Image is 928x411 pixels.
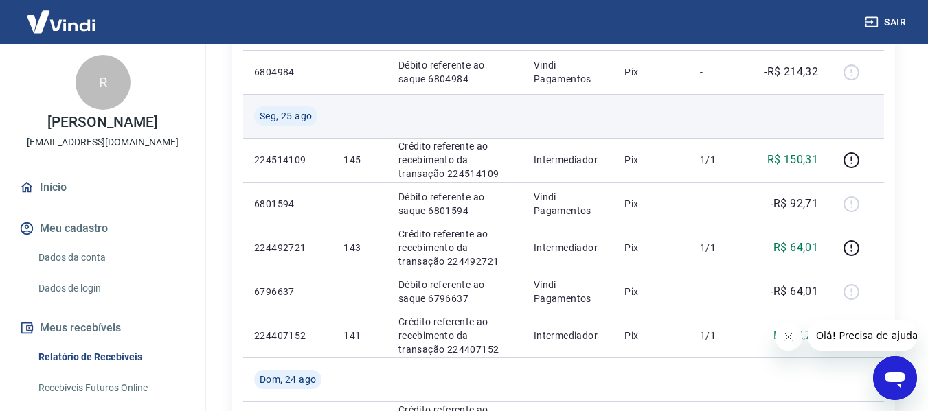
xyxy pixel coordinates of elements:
p: -R$ 64,01 [771,283,819,300]
p: 1/1 [700,153,740,167]
img: Vindi [16,1,106,43]
p: - [700,285,740,298]
p: 6804984 [254,65,321,79]
p: Pix [624,241,678,255]
p: Débito referente ao saque 6801594 [398,190,512,218]
p: Pix [624,65,678,79]
p: [PERSON_NAME] [47,115,157,130]
p: Intermediador [534,329,603,342]
p: 6801594 [254,197,321,211]
p: Vindi Pagamentos [534,58,603,86]
p: Pix [624,329,678,342]
p: - [700,65,740,79]
button: Meus recebíveis [16,313,189,343]
iframe: Botão para abrir a janela de mensagens [873,356,917,400]
p: 224492721 [254,241,321,255]
span: Dom, 24 ago [260,373,316,386]
span: Seg, 25 ago [260,109,312,123]
p: [EMAIL_ADDRESS][DOMAIN_NAME] [27,135,179,150]
iframe: Mensagem da empresa [808,320,917,351]
p: Pix [624,197,678,211]
p: - [700,197,740,211]
button: Sair [862,10,912,35]
p: R$ 64,01 [773,239,818,256]
p: Intermediador [534,153,603,167]
div: R [76,55,131,110]
p: -R$ 92,71 [771,196,819,212]
a: Início [16,172,189,202]
p: 224407152 [254,329,321,342]
iframe: Fechar mensagem [775,323,802,351]
a: Relatório de Recebíveis [33,343,189,371]
p: R$ 92,71 [773,327,818,344]
p: 224514109 [254,153,321,167]
p: 1/1 [700,329,740,342]
p: Vindi Pagamentos [534,278,603,305]
p: Vindi Pagamentos [534,190,603,218]
p: Pix [624,153,678,167]
p: 6796637 [254,285,321,298]
button: Meu cadastro [16,213,189,244]
a: Dados de login [33,274,189,303]
p: Débito referente ao saque 6804984 [398,58,512,86]
p: 1/1 [700,241,740,255]
p: Crédito referente ao recebimento da transação 224514109 [398,139,512,180]
p: R$ 150,31 [767,152,819,168]
a: Recebíveis Futuros Online [33,374,189,402]
p: Pix [624,285,678,298]
p: 143 [343,241,376,255]
p: Débito referente ao saque 6796637 [398,278,512,305]
a: Dados da conta [33,244,189,272]
p: 141 [343,329,376,342]
span: Olá! Precisa de ajuda? [8,10,115,21]
p: Crédito referente ao recebimento da transação 224492721 [398,227,512,268]
p: 145 [343,153,376,167]
p: Intermediador [534,241,603,255]
p: -R$ 214,32 [764,64,818,80]
p: Crédito referente ao recebimento da transação 224407152 [398,315,512,356]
